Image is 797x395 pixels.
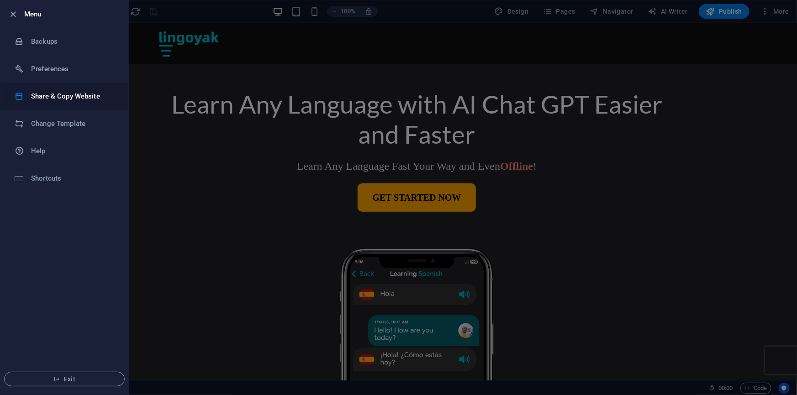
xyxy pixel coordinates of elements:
h6: Share & Copy Website [31,91,116,102]
span: Exit [12,375,117,383]
h6: Backups [31,36,116,47]
a: Help [0,137,128,165]
h6: Shortcuts [31,173,116,184]
h6: Help [31,146,116,156]
h6: Menu [24,9,121,20]
h6: Preferences [31,63,116,74]
button: Exit [4,372,125,386]
h6: Change Template [31,118,116,129]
